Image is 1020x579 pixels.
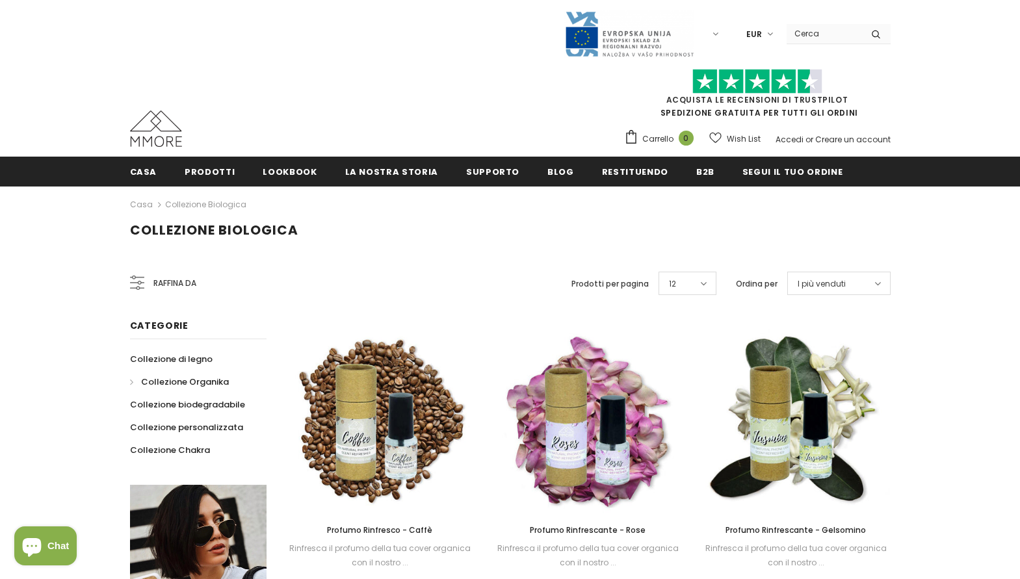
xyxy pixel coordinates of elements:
span: supporto [466,166,519,178]
span: Segui il tuo ordine [742,166,843,178]
span: Blog [547,166,574,178]
span: Casa [130,166,157,178]
a: Collezione biodegradabile [130,393,245,416]
a: Collezione Organika [130,370,229,393]
a: Creare un account [815,134,891,145]
a: B2B [696,157,714,186]
span: Raffina da [153,276,196,290]
a: Carrello 0 [624,129,700,149]
span: 0 [679,131,694,146]
a: Profumo Rinfresco - Caffè [286,523,475,537]
img: Javni Razpis [564,10,694,58]
div: Rinfresca il profumo della tua cover organica con il nostro ... [286,541,475,570]
a: La nostra storia [345,157,438,186]
span: Collezione Chakra [130,444,210,456]
span: Restituendo [602,166,668,178]
span: I più venduti [798,277,846,290]
a: Restituendo [602,157,668,186]
span: Collezione Organika [141,376,229,388]
a: Accedi [776,134,804,145]
a: Collezione Chakra [130,439,210,461]
span: Prodotti [185,166,235,178]
span: La nostra storia [345,166,438,178]
span: Categorie [130,319,189,332]
span: SPEDIZIONE GRATUITA PER TUTTI GLI ORDINI [624,75,891,118]
span: Collezione biodegradabile [130,398,245,411]
span: Collezione biologica [130,221,298,239]
label: Prodotti per pagina [571,277,649,290]
span: Profumo Rinfrescante - Gelsomino [726,524,866,535]
a: Blog [547,157,574,186]
inbox-online-store-chat: Shopify online store chat [10,526,81,569]
a: Acquista le recensioni di TrustPilot [666,94,848,105]
img: Fidati di Pilot Stars [692,69,822,94]
img: Casi MMORE [130,110,182,147]
span: Carrello [642,133,673,146]
a: Collezione biologica [165,199,246,210]
a: Segui il tuo ordine [742,157,843,186]
a: Javni Razpis [564,28,694,39]
span: or [805,134,813,145]
a: Casa [130,197,153,212]
span: Collezione personalizzata [130,421,243,433]
span: Wish List [727,133,761,146]
span: EUR [746,28,762,41]
a: Collezione personalizzata [130,416,243,439]
a: Collezione di legno [130,348,213,370]
a: Lookbook [263,157,317,186]
a: Prodotti [185,157,235,186]
span: B2B [696,166,714,178]
div: Rinfresca il profumo della tua cover organica con il nostro ... [493,541,682,570]
a: Casa [130,157,157,186]
span: Profumo Rinfresco - Caffè [327,524,432,535]
a: Profumo Rinfrescante - Gelsomino [701,523,890,537]
a: Profumo Rinfrescante - Rose [493,523,682,537]
div: Rinfresca il profumo della tua cover organica con il nostro ... [701,541,890,570]
span: Collezione di legno [130,353,213,365]
label: Ordina per [736,277,778,290]
a: Wish List [709,127,761,150]
span: 12 [669,277,676,290]
a: supporto [466,157,519,186]
input: Search Site [787,24,861,43]
span: Profumo Rinfrescante - Rose [530,524,646,535]
span: Lookbook [263,166,317,178]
